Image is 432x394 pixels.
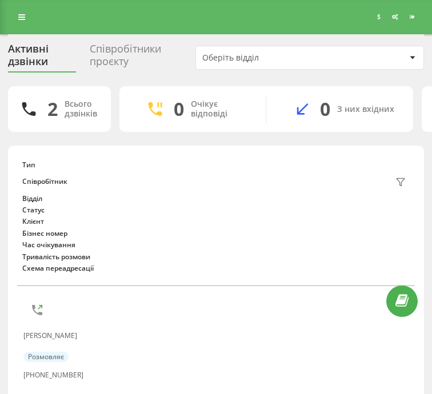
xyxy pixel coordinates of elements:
[23,332,80,340] div: [PERSON_NAME]
[22,253,410,261] div: Тривалість розмови
[320,98,330,120] div: 0
[22,178,67,186] div: Співробітник
[174,98,184,120] div: 0
[191,99,249,119] div: Очікує відповіді
[90,43,182,73] div: Співробітники проєкту
[47,98,58,120] div: 2
[202,53,339,63] div: Оберіть відділ
[337,104,394,114] div: З них вхідних
[22,264,410,272] div: Схема переадресації
[23,371,83,379] div: [PHONE_NUMBER]
[65,99,97,119] div: Всього дзвінків
[22,241,410,249] div: Час очікування
[8,43,76,73] div: Активні дзвінки
[22,206,410,214] div: Статус
[22,161,410,169] div: Тип
[23,352,69,362] div: Розмовляє
[22,195,410,203] div: Відділ
[22,230,410,238] div: Бізнес номер
[22,218,410,226] div: Клієнт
